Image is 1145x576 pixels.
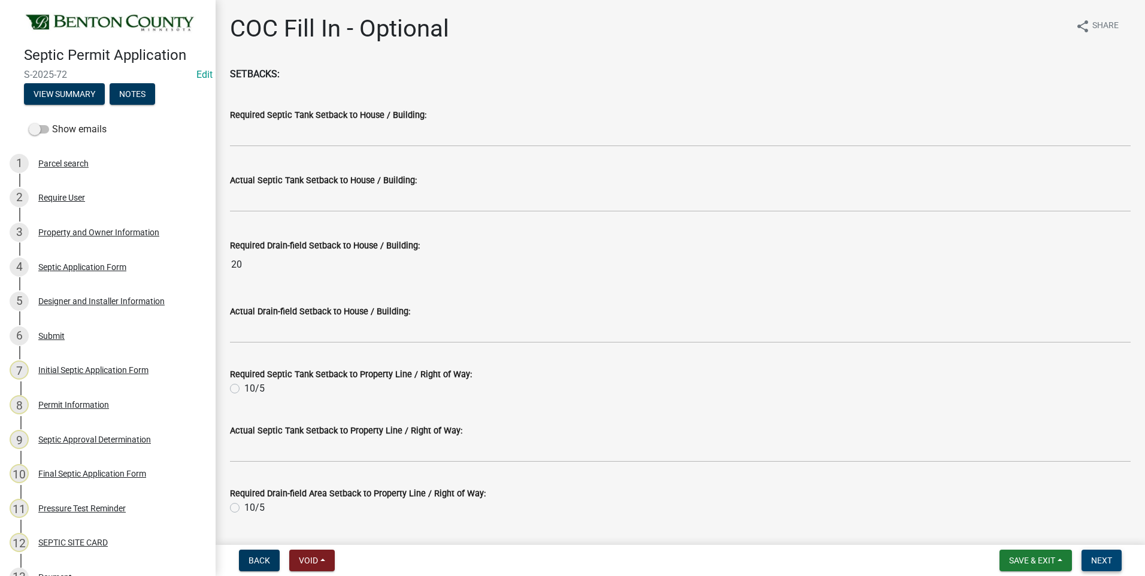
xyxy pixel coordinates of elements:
div: 7 [10,360,29,380]
button: shareShare [1066,14,1128,38]
label: Required Septic Tank Setback to House / Building: [230,111,426,120]
div: 9 [10,430,29,449]
div: Submit [38,332,65,340]
div: Parcel search [38,159,89,168]
div: 11 [10,499,29,518]
div: Designer and Installer Information [38,297,165,305]
span: Next [1091,556,1112,565]
span: Back [249,556,270,565]
div: Property and Owner Information [38,228,159,237]
label: Required Drain-field Setback to House / Building: [230,242,420,250]
button: Next [1082,550,1122,571]
div: 12 [10,533,29,552]
div: 1 [10,154,29,173]
div: Permit Information [38,401,109,409]
h4: Septic Permit Application [24,47,206,64]
label: 10/5 [244,501,265,515]
wm-modal-confirm: Notes [110,90,155,99]
button: View Summary [24,83,105,105]
label: Actual Drain-field Setback to House / Building: [230,308,410,316]
div: Initial Septic Application Form [38,366,149,374]
span: S-2025-72 [24,69,192,80]
div: 3 [10,223,29,242]
div: 10 [10,464,29,483]
wm-modal-confirm: Edit Application Number [196,69,213,80]
label: 10/5 [244,381,265,396]
span: Void [299,556,318,565]
div: Pressure Test Reminder [38,504,126,513]
div: SEPTIC SITE CARD [38,538,108,547]
div: 8 [10,395,29,414]
h1: COC Fill In - Optional [230,14,449,43]
button: Notes [110,83,155,105]
button: Save & Exit [999,550,1072,571]
span: Share [1092,19,1119,34]
div: 6 [10,326,29,345]
label: Required Drain-field Area Setback to Property Line / Right of Way: [230,490,486,498]
button: Back [239,550,280,571]
span: Save & Exit [1009,556,1055,565]
label: Actual Septic Tank Setback to Property Line / Right of Way: [230,427,462,435]
label: Actual Septic Tank Setback to House / Building: [230,177,417,185]
div: 2 [10,188,29,207]
div: Septic Application Form [38,263,126,271]
div: Final Septic Application Form [38,469,146,478]
div: Septic Approval Determination [38,435,151,444]
img: Benton County, Minnesota [24,13,196,34]
button: Void [289,550,335,571]
div: 5 [10,292,29,311]
label: Required Septic Tank Setback to Property Line / Right of Way: [230,371,472,379]
div: 4 [10,257,29,277]
i: share [1076,19,1090,34]
label: Show emails [29,122,107,137]
strong: SETBACKS: [230,68,280,80]
a: Edit [196,69,213,80]
wm-modal-confirm: Summary [24,90,105,99]
div: Require User [38,193,85,202]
